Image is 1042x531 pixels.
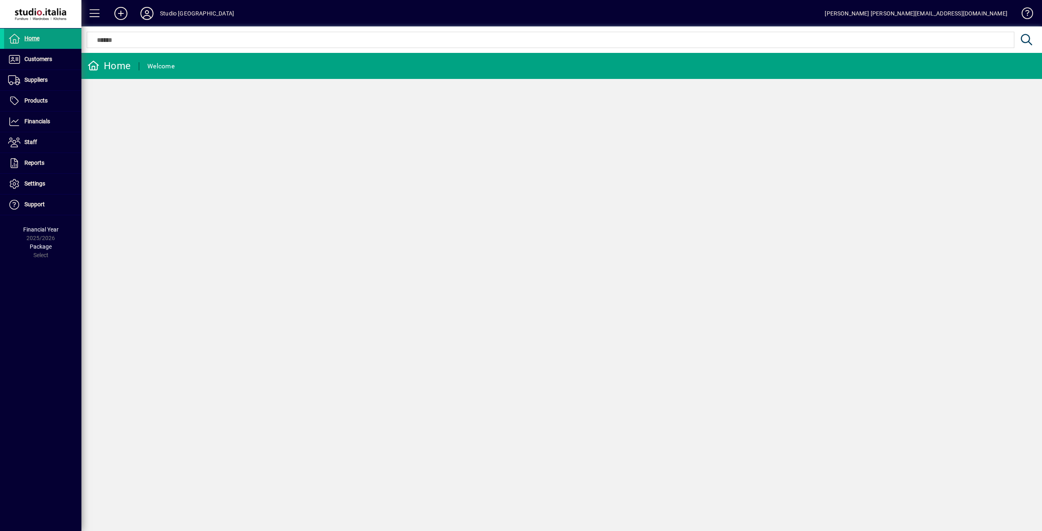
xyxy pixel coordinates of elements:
span: Products [24,97,48,104]
span: Suppliers [24,76,48,83]
span: Financial Year [23,226,59,233]
span: Financials [24,118,50,125]
a: Customers [4,49,81,70]
span: Home [24,35,39,42]
a: Financials [4,111,81,132]
a: Products [4,91,81,111]
a: Knowledge Base [1016,2,1032,28]
span: Staff [24,139,37,145]
a: Staff [4,132,81,153]
div: Welcome [147,60,175,73]
button: Add [108,6,134,21]
a: Suppliers [4,70,81,90]
span: Support [24,201,45,208]
span: Customers [24,56,52,62]
button: Profile [134,6,160,21]
div: [PERSON_NAME] [PERSON_NAME][EMAIL_ADDRESS][DOMAIN_NAME] [825,7,1007,20]
a: Reports [4,153,81,173]
span: Settings [24,180,45,187]
a: Settings [4,174,81,194]
div: Home [88,59,131,72]
a: Support [4,194,81,215]
span: Package [30,243,52,250]
div: Studio [GEOGRAPHIC_DATA] [160,7,234,20]
span: Reports [24,160,44,166]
